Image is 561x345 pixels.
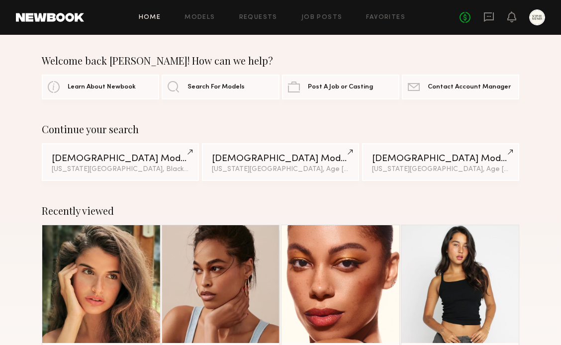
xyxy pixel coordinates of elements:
div: [US_STATE][GEOGRAPHIC_DATA], Age [DEMOGRAPHIC_DATA] y.o. [212,166,349,173]
div: [DEMOGRAPHIC_DATA] Models [372,154,509,164]
a: Post A Job or Casting [282,75,399,99]
a: Search For Models [162,75,279,99]
div: Recently viewed [42,205,519,217]
a: [DEMOGRAPHIC_DATA] Models[US_STATE][GEOGRAPHIC_DATA], Age [DEMOGRAPHIC_DATA] y.o. [362,143,519,181]
a: [DEMOGRAPHIC_DATA] Models[US_STATE][GEOGRAPHIC_DATA], Black / [DEMOGRAPHIC_DATA] [42,143,199,181]
a: [DEMOGRAPHIC_DATA] Models[US_STATE][GEOGRAPHIC_DATA], Age [DEMOGRAPHIC_DATA] y.o. [202,143,359,181]
div: [US_STATE][GEOGRAPHIC_DATA], Age [DEMOGRAPHIC_DATA] y.o. [372,166,509,173]
a: Learn About Newbook [42,75,159,99]
div: [US_STATE][GEOGRAPHIC_DATA], Black / [DEMOGRAPHIC_DATA] [52,166,189,173]
span: Learn About Newbook [68,84,136,90]
a: Contact Account Manager [402,75,519,99]
div: [DEMOGRAPHIC_DATA] Models [52,154,189,164]
a: Job Posts [301,14,343,21]
span: Post A Job or Casting [308,84,373,90]
a: Models [185,14,215,21]
a: Home [139,14,161,21]
div: [DEMOGRAPHIC_DATA] Models [212,154,349,164]
span: Contact Account Manager [428,84,511,90]
a: Favorites [366,14,405,21]
div: Welcome back [PERSON_NAME]! How can we help? [42,55,519,67]
a: Requests [239,14,278,21]
div: Continue your search [42,123,519,135]
span: Search For Models [187,84,245,90]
